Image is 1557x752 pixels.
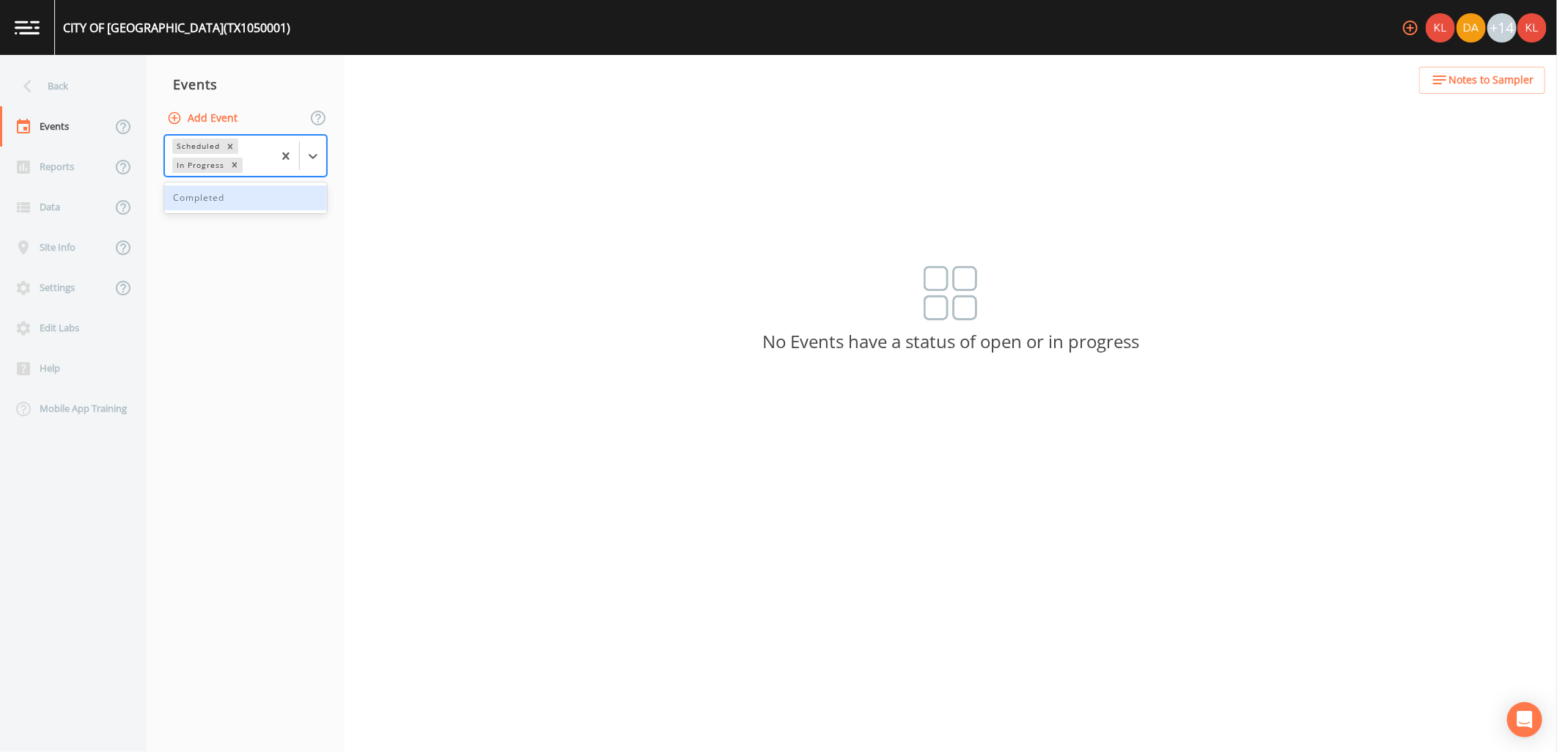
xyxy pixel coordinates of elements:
[1457,13,1486,43] img: a84961a0472e9debc750dd08a004988d
[227,158,243,173] div: Remove In Progress
[1507,702,1542,737] div: Open Intercom Messenger
[164,105,243,132] button: Add Event
[1487,13,1517,43] div: +14
[164,185,327,210] div: Completed
[345,335,1557,348] p: No Events have a status of open or in progress
[63,19,290,37] div: CITY OF [GEOGRAPHIC_DATA] (TX1050001)
[924,266,978,320] img: svg%3e
[1419,67,1545,94] button: Notes to Sampler
[1449,71,1534,89] span: Notes to Sampler
[15,21,40,34] img: logo
[1456,13,1487,43] div: David Weber
[222,139,238,154] div: Remove Scheduled
[172,139,222,154] div: Scheduled
[1517,13,1547,43] img: 9c4450d90d3b8045b2e5fa62e4f92659
[147,66,345,103] div: Events
[172,158,227,173] div: In Progress
[1426,13,1455,43] img: 9c4450d90d3b8045b2e5fa62e4f92659
[1425,13,1456,43] div: Kler Teran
